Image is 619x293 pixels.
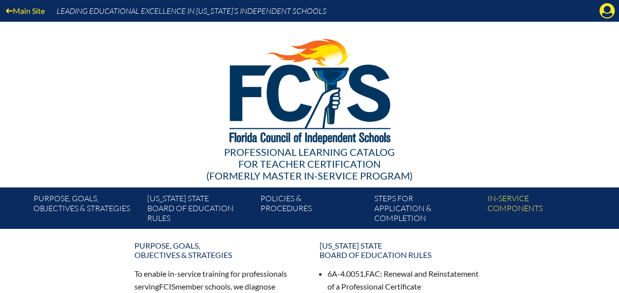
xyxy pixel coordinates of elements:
[257,191,370,229] a: Policies &Procedures
[159,282,175,291] span: FCIS
[314,237,491,263] a: [US_STATE] StateBoard of Education rules
[484,191,597,229] a: In-servicecomponents
[30,191,143,229] a: Purpose, goals,objectives & strategies
[2,4,49,17] a: Main Site
[208,22,411,156] img: FCISlogo221.eps
[238,158,381,170] span: for Teacher Certification
[129,237,306,263] a: Purpose, goals,objectives & strategies
[365,269,380,278] span: FAC
[327,267,485,293] li: 6A-4.0051, : Renewal and Reinstatement of a Professional Certificate
[370,191,484,229] a: Steps forapplication & completion
[599,3,615,19] svg: Manage account
[143,191,257,229] a: [US_STATE] StateBoard of Education rules
[26,146,593,182] div: Professional Learning Catalog (formerly Master In-service Program)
